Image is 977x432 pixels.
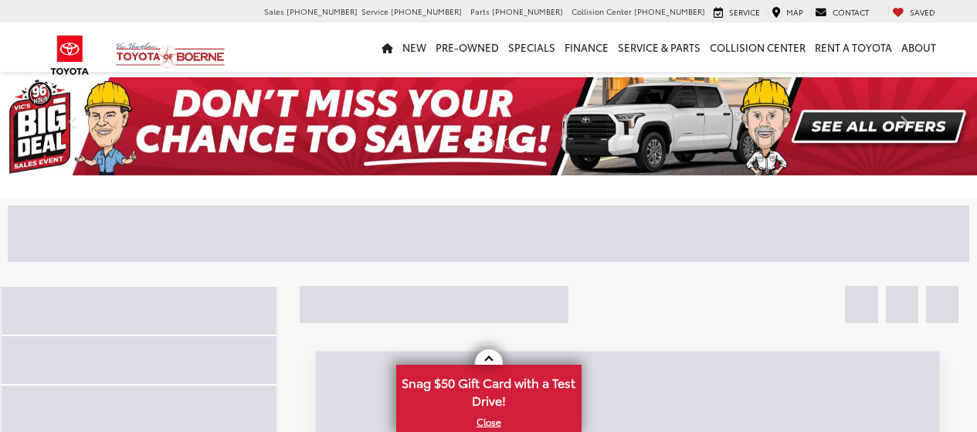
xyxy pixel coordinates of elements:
[398,22,431,72] a: New
[729,6,760,18] span: Service
[361,5,388,17] span: Service
[888,6,939,19] a: My Saved Vehicles
[710,6,764,19] a: Service
[41,30,99,80] img: Toyota
[115,42,226,69] img: Vic Vaughan Toyota of Boerne
[833,6,869,18] span: Contact
[287,5,358,17] span: [PHONE_NUMBER]
[910,6,935,18] span: Saved
[560,22,613,72] a: Finance
[613,22,705,72] a: Service & Parts: Opens in a new tab
[810,22,897,72] a: Rent a Toyota
[492,5,563,17] span: [PHONE_NUMBER]
[634,5,705,17] span: [PHONE_NUMBER]
[811,6,873,19] a: Contact
[572,5,632,17] span: Collision Center
[431,22,504,72] a: Pre-Owned
[897,22,941,72] a: About
[264,5,284,17] span: Sales
[377,22,398,72] a: Home
[398,366,580,413] span: Snag $50 Gift Card with a Test Drive!
[768,6,807,19] a: Map
[705,22,810,72] a: Collision Center
[786,6,803,18] span: Map
[470,5,490,17] span: Parts
[504,22,560,72] a: Specials
[391,5,462,17] span: [PHONE_NUMBER]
